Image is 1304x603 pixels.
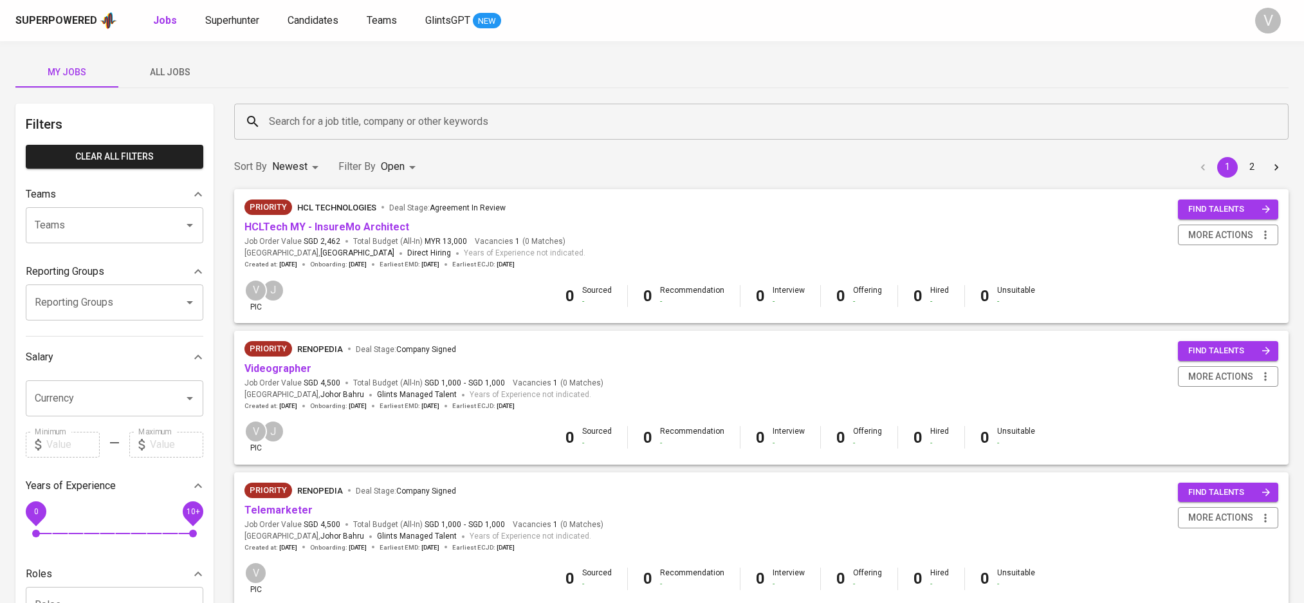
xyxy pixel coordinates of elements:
[349,402,367,411] span: [DATE]
[367,13,399,29] a: Teams
[33,506,38,515] span: 0
[244,504,313,516] a: Telemarketer
[304,519,340,530] span: SGD 4,500
[377,390,457,399] span: Glints Managed Talent
[186,506,199,515] span: 10+
[836,570,845,588] b: 0
[1178,341,1278,361] button: find talents
[930,579,949,589] div: -
[565,429,574,447] b: 0
[367,14,397,26] span: Teams
[244,562,267,584] div: V
[565,570,574,588] b: 0
[320,389,364,402] span: Johor Bahru
[310,402,367,411] span: Onboarding :
[997,579,1035,589] div: -
[381,155,420,179] div: Open
[997,426,1035,448] div: Unsuitable
[279,260,297,269] span: [DATE]
[1178,366,1278,387] button: more actions
[1178,199,1278,219] button: find talents
[773,426,805,448] div: Interview
[244,530,364,543] span: [GEOGRAPHIC_DATA] ,
[582,296,612,307] div: -
[582,568,612,589] div: Sourced
[930,285,949,307] div: Hired
[421,402,439,411] span: [DATE]
[756,429,765,447] b: 0
[853,579,882,589] div: -
[452,260,515,269] span: Earliest ECJD :
[396,345,456,354] span: Company Signed
[320,247,394,260] span: [GEOGRAPHIC_DATA]
[353,236,467,247] span: Total Budget (All-In)
[497,260,515,269] span: [DATE]
[1242,157,1262,178] button: Go to page 2
[288,13,341,29] a: Candidates
[244,519,340,530] span: Job Order Value
[244,342,292,355] span: Priority
[497,543,515,552] span: [DATE]
[380,402,439,411] span: Earliest EMD :
[244,279,267,313] div: pic
[244,543,297,552] span: Created at :
[244,221,409,233] a: HCLTech MY - InsureMo Architect
[272,155,323,179] div: Newest
[1255,8,1281,33] div: V
[1188,369,1253,385] span: more actions
[582,579,612,589] div: -
[980,287,989,305] b: 0
[244,362,311,375] a: Videographer
[181,389,199,407] button: Open
[26,478,116,494] p: Years of Experience
[26,114,203,135] h6: Filters
[26,187,56,202] p: Teams
[338,159,376,174] p: Filter By
[244,201,292,214] span: Priority
[836,429,845,447] b: 0
[288,14,338,26] span: Candidates
[551,519,558,530] span: 1
[660,579,724,589] div: -
[997,296,1035,307] div: -
[853,426,882,448] div: Offering
[407,248,451,257] span: Direct Hiring
[660,438,724,449] div: -
[389,203,506,212] span: Deal Stage :
[181,216,199,234] button: Open
[660,285,724,307] div: Recommendation
[773,568,805,589] div: Interview
[464,378,466,389] span: -
[244,420,267,443] div: V
[421,543,439,552] span: [DATE]
[26,473,203,499] div: Years of Experience
[26,145,203,169] button: Clear All filters
[582,285,612,307] div: Sourced
[773,285,805,307] div: Interview
[914,287,923,305] b: 0
[980,429,989,447] b: 0
[244,341,292,357] div: New Job received from Demand Team
[660,568,724,589] div: Recommendation
[470,389,591,402] span: Years of Experience not indicated.
[853,568,882,589] div: Offering
[551,378,558,389] span: 1
[244,420,267,454] div: pic
[297,203,376,212] span: HCL Technologies
[353,378,505,389] span: Total Budget (All-In)
[1178,225,1278,246] button: more actions
[1188,510,1253,526] span: more actions
[377,532,457,541] span: Glints Managed Talent
[914,429,923,447] b: 0
[26,181,203,207] div: Teams
[297,344,343,354] span: renopedia
[396,487,456,496] span: Company Signed
[234,159,267,174] p: Sort By
[660,426,724,448] div: Recommendation
[15,14,97,28] div: Superpowered
[244,378,340,389] span: Job Order Value
[773,438,805,449] div: -
[853,438,882,449] div: -
[26,561,203,587] div: Roles
[1188,485,1271,500] span: find talents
